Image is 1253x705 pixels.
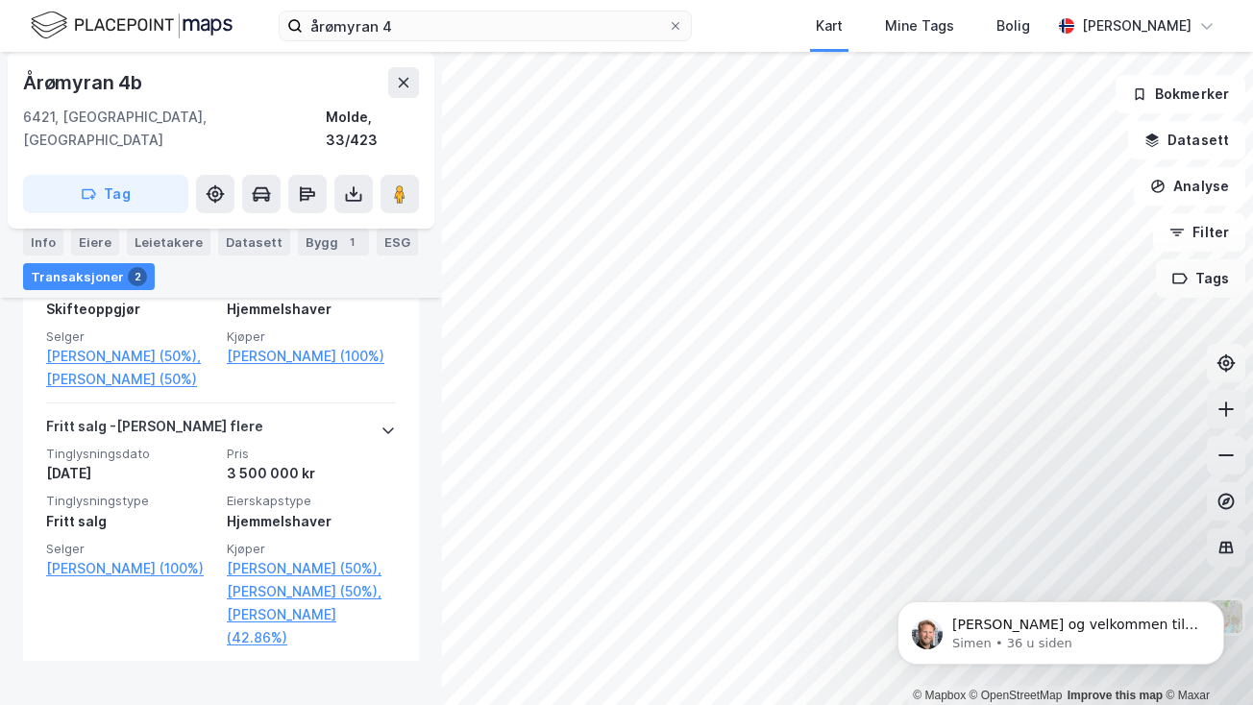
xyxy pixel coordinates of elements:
[227,345,396,368] a: [PERSON_NAME] (100%)
[218,229,290,255] div: Datasett
[1134,167,1245,206] button: Analyse
[31,9,233,42] img: logo.f888ab2527a4732fd821a326f86c7f29.svg
[377,229,418,255] div: ESG
[1082,14,1192,37] div: [PERSON_NAME]
[1153,213,1245,252] button: Filter
[46,493,215,509] span: Tinglysningstype
[227,298,396,321] div: Hjemmelshaver
[46,368,215,391] a: [PERSON_NAME] (50%)
[970,689,1063,702] a: OpenStreetMap
[227,541,396,557] span: Kjøper
[46,415,263,446] div: Fritt salg - [PERSON_NAME] flere
[1068,689,1163,702] a: Improve this map
[303,12,668,40] input: Søk på adresse, matrikkel, gårdeiere, leietakere eller personer
[227,557,396,580] a: [PERSON_NAME] (50%),
[127,229,210,255] div: Leietakere
[23,106,326,152] div: 6421, [GEOGRAPHIC_DATA], [GEOGRAPHIC_DATA]
[23,229,63,255] div: Info
[1128,121,1245,159] button: Datasett
[326,106,419,152] div: Molde, 33/423
[227,493,396,509] span: Eierskapstype
[46,541,215,557] span: Selger
[996,14,1030,37] div: Bolig
[1116,75,1245,113] button: Bokmerker
[885,14,954,37] div: Mine Tags
[46,298,215,321] div: Skifteoppgjør
[23,67,146,98] div: Årømyran 4b
[227,580,396,603] a: [PERSON_NAME] (50%),
[84,56,330,148] span: [PERSON_NAME] og velkommen til Newsec Maps, [PERSON_NAME] det er du lurer på så er det bare å ta ...
[46,345,215,368] a: [PERSON_NAME] (50%),
[46,557,215,580] a: [PERSON_NAME] (100%)
[46,510,215,533] div: Fritt salg
[46,462,215,485] div: [DATE]
[227,446,396,462] span: Pris
[298,229,369,255] div: Bygg
[84,74,332,91] p: Message from Simen, sent 36 u siden
[342,232,361,252] div: 1
[913,689,966,702] a: Mapbox
[23,175,188,213] button: Tag
[227,603,396,649] a: [PERSON_NAME] (42.86%)
[227,462,396,485] div: 3 500 000 kr
[71,229,119,255] div: Eiere
[46,328,215,345] span: Selger
[227,328,396,345] span: Kjøper
[816,14,843,37] div: Kart
[1156,259,1245,298] button: Tags
[869,561,1253,695] iframe: Intercom notifications melding
[23,263,155,290] div: Transaksjoner
[46,446,215,462] span: Tinglysningsdato
[227,510,396,533] div: Hjemmelshaver
[128,267,147,286] div: 2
